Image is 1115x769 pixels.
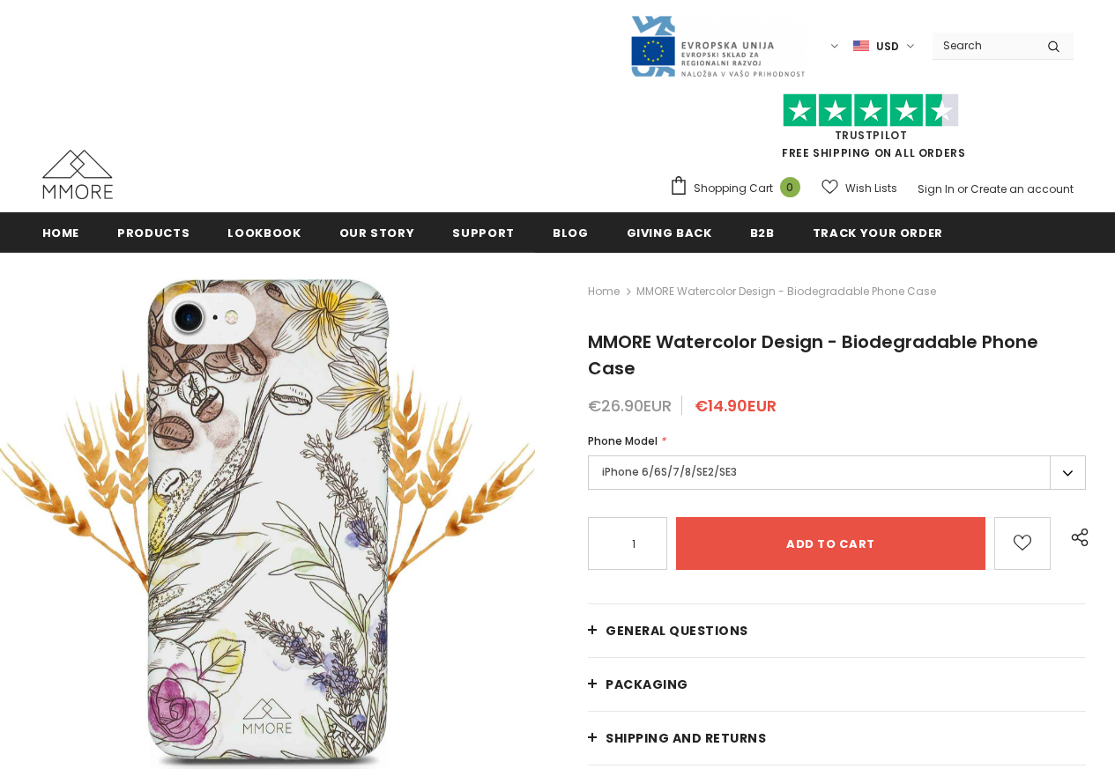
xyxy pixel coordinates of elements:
span: MMORE Watercolor Design - Biodegradable Phone Case [588,329,1038,381]
span: Home [42,225,80,241]
span: Shipping and returns [606,729,766,747]
img: USD [853,39,869,54]
span: Wish Lists [845,180,897,197]
span: €14.90EUR [695,395,777,417]
span: General Questions [606,622,748,640]
a: Shopping Cart 0 [669,175,809,202]
input: Search Site [933,33,1034,58]
span: Shopping Cart [694,180,773,197]
a: support [452,212,515,252]
img: Trust Pilot Stars [783,93,959,128]
a: Products [117,212,190,252]
img: MMORE Cases [42,150,113,199]
a: Blog [553,212,589,252]
a: Shipping and returns [588,712,1086,765]
span: USD [876,38,899,55]
span: B2B [750,225,775,241]
a: Home [42,212,80,252]
a: Trustpilot [835,128,908,143]
label: iPhone 6/6S/7/8/SE2/SE3 [588,455,1086,490]
span: Lookbook [227,225,301,241]
img: Javni Razpis [629,14,806,78]
span: Track your order [813,225,943,241]
span: PACKAGING [606,676,688,693]
input: Add to cart [676,517,985,570]
a: Sign In [918,181,955,196]
span: Products [117,225,190,241]
span: Giving back [627,225,712,241]
a: Giving back [627,212,712,252]
span: Phone Model [588,433,658,448]
a: Lookbook [227,212,301,252]
span: MMORE Watercolor Design - Biodegradable Phone Case [636,281,936,302]
span: 0 [780,177,800,197]
a: General Questions [588,604,1086,657]
a: Track your order [813,212,943,252]
span: FREE SHIPPING ON ALL ORDERS [669,101,1074,160]
a: B2B [750,212,775,252]
a: Our Story [339,212,415,252]
span: Blog [553,225,589,241]
a: Home [588,281,620,302]
a: Javni Razpis [629,38,806,53]
span: support [452,225,515,241]
a: PACKAGING [588,658,1086,711]
span: or [957,181,968,196]
a: Create an account [970,181,1074,196]
a: Wish Lists [821,173,897,203]
span: €26.90EUR [588,395,672,417]
span: Our Story [339,225,415,241]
